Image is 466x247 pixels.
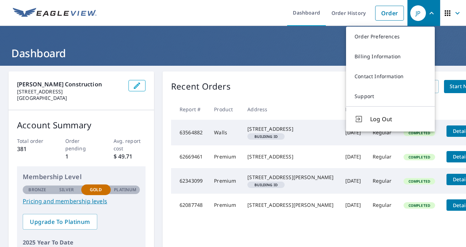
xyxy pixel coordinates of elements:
[171,145,208,168] td: 62669461
[17,80,123,88] p: [PERSON_NAME] Construction
[404,130,434,135] span: Completed
[114,152,146,161] p: $ 49.71
[370,115,426,123] span: Log Out
[208,194,242,216] td: Premium
[114,187,136,193] p: Platinum
[208,120,242,145] td: Walls
[17,119,146,131] p: Account Summary
[247,202,334,209] div: [STREET_ADDRESS][PERSON_NAME]
[340,168,367,194] td: [DATE]
[247,174,334,181] div: [STREET_ADDRESS][PERSON_NAME]
[23,197,140,205] a: Pricing and membership levels
[375,6,404,21] a: Order
[171,80,231,93] p: Recent Orders
[404,203,434,208] span: Completed
[65,137,98,152] p: Order pending
[17,145,49,153] p: 381
[247,125,334,133] div: [STREET_ADDRESS]
[404,155,434,160] span: Completed
[367,168,398,194] td: Regular
[171,168,208,194] td: 62343099
[171,194,208,216] td: 62087748
[410,5,426,21] div: JP
[346,27,435,47] a: Order Preferences
[23,238,140,247] p: 2025 Year To Date
[114,137,146,152] p: Avg. report cost
[254,135,278,138] em: Building ID
[23,214,97,230] a: Upgrade To Platinum
[367,145,398,168] td: Regular
[247,153,334,160] div: [STREET_ADDRESS]
[28,187,46,193] p: Bronze
[242,99,339,120] th: Address
[346,47,435,66] a: Billing Information
[17,95,123,101] p: [GEOGRAPHIC_DATA]
[171,99,208,120] th: Report #
[346,106,435,131] button: Log Out
[208,99,242,120] th: Product
[340,194,367,216] td: [DATE]
[208,168,242,194] td: Premium
[346,86,435,106] a: Support
[367,194,398,216] td: Regular
[17,137,49,145] p: Total order
[28,218,92,226] span: Upgrade To Platinum
[340,145,367,168] td: [DATE]
[17,88,123,95] p: [STREET_ADDRESS]
[404,179,434,184] span: Completed
[9,46,457,60] h1: Dashboard
[340,99,367,120] th: Date
[208,145,242,168] td: Premium
[171,120,208,145] td: 63564882
[59,187,74,193] p: Silver
[367,120,398,145] td: Regular
[346,66,435,86] a: Contact Information
[65,152,98,161] p: 1
[23,172,140,182] p: Membership Level
[254,183,278,187] em: Building ID
[340,120,367,145] td: [DATE]
[90,187,102,193] p: Gold
[13,8,97,18] img: EV Logo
